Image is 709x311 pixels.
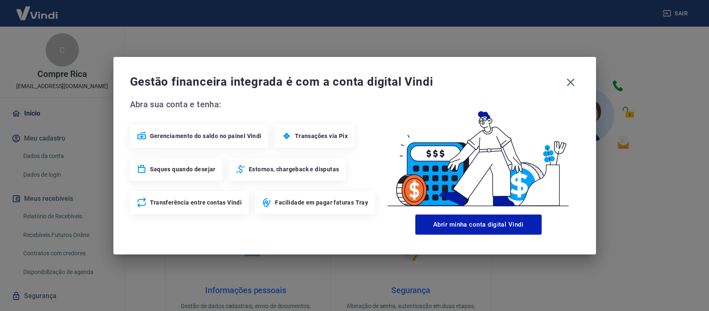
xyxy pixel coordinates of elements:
[130,74,562,90] span: Gestão financeira integrada é com a conta digital Vindi
[378,98,579,211] img: Good Billing
[415,215,542,234] button: Abrir minha conta digital Vindi
[275,198,368,207] span: Facilidade em pagar faturas Tray
[150,198,242,207] span: Transferência entre contas Vindi
[130,98,378,111] span: Abra sua conta e tenha:
[249,165,339,173] span: Estornos, chargeback e disputas
[295,132,348,140] span: Transações via Pix
[150,132,262,140] span: Gerenciamento do saldo no painel Vindi
[150,165,216,173] span: Saques quando desejar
